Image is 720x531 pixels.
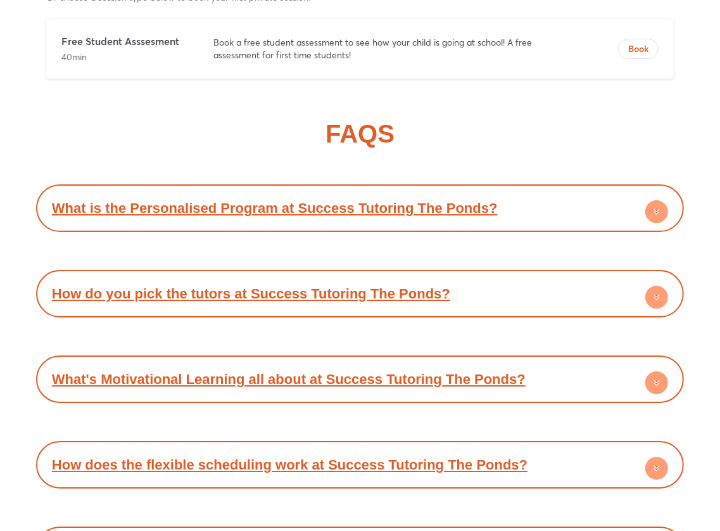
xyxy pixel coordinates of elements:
iframe: Chat Widget [436,22,720,531]
div: What is the Personalised Program at Success Tutoring The Ponds? [42,191,678,226]
div: How do you pick the tutors at Success Tutoring The Ponds? [42,276,678,311]
div: What's Motivational Learning all about at Success Tutoring The Ponds? [42,362,678,397]
h2: FAQS [325,121,395,146]
a: How does the flexible scheduling work at Success Tutoring The Ponds? [52,457,527,473]
a: What is the Personalised Program at Success Tutoring The Ponds? [52,200,498,216]
div: How does the flexible scheduling work at Success Tutoring The Ponds? [42,447,678,482]
a: How do you pick the tutors at Success Tutoring The Ponds? [52,286,450,302]
a: What's Motivational Learning all about at Success Tutoring The Ponds? [52,371,526,387]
